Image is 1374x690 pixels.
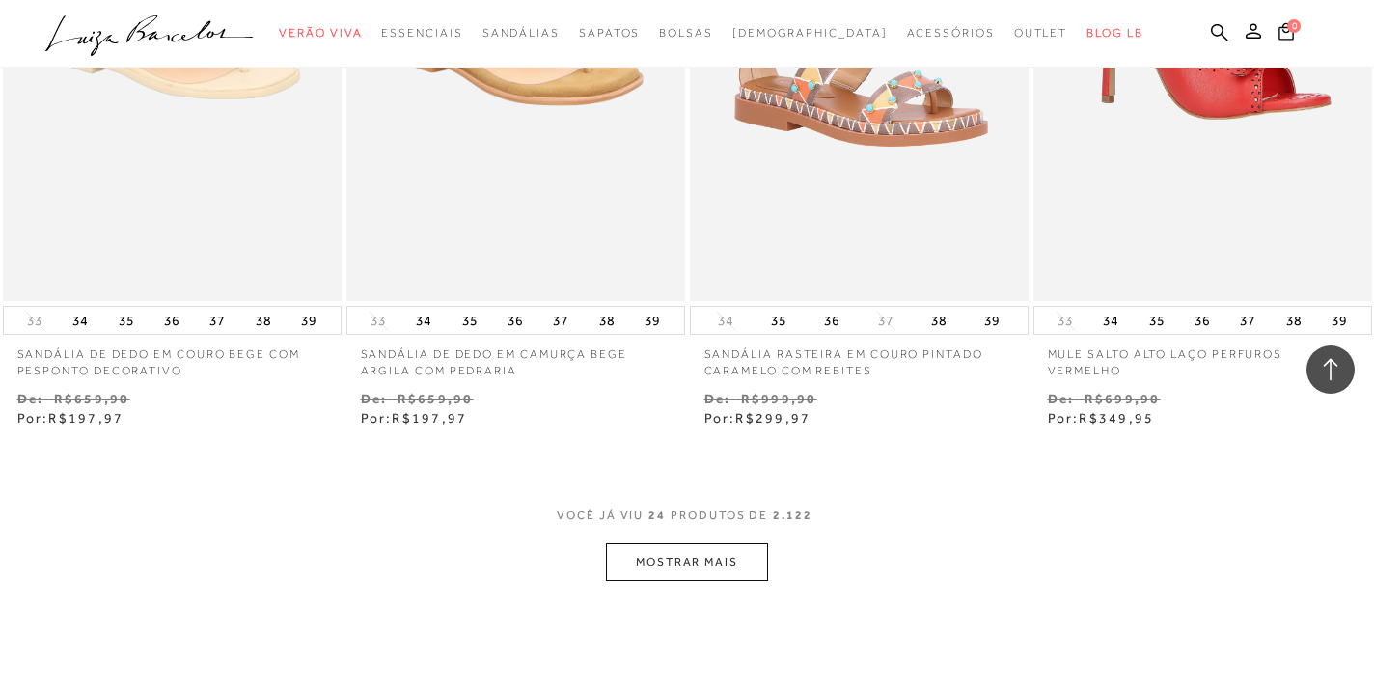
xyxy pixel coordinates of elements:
[1143,307,1170,334] button: 35
[1086,26,1142,40] span: BLOG LB
[158,307,185,334] button: 36
[1048,410,1155,426] span: Por:
[1052,312,1079,330] button: 33
[1273,21,1300,47] button: 0
[907,26,995,40] span: Acessórios
[978,307,1005,334] button: 39
[482,26,560,40] span: Sandálias
[17,391,44,406] small: De:
[557,508,644,524] span: VOCê JÁ VIU
[1097,307,1124,334] button: 34
[671,508,768,524] span: PRODUTOS DE
[1014,15,1068,51] a: noSubCategoriesText
[606,543,768,581] button: MOSTRAR MAIS
[113,307,140,334] button: 35
[659,26,713,40] span: Bolsas
[704,410,811,426] span: Por:
[1086,15,1142,51] a: BLOG LB
[579,15,640,51] a: noSubCategoriesText
[1189,307,1216,334] button: 36
[346,335,685,379] a: SANDÁLIA DE DEDO EM CAMURÇA BEGE ARGILA COM PEDRARIA
[735,410,811,426] span: R$299,97
[250,307,277,334] button: 38
[1280,307,1307,334] button: 38
[732,15,888,51] a: noSubCategoriesText
[639,307,666,334] button: 39
[295,307,322,334] button: 39
[773,508,812,543] span: 2.122
[502,307,529,334] button: 36
[48,410,124,426] span: R$197,97
[204,307,231,334] button: 37
[1326,307,1353,334] button: 39
[279,26,362,40] span: Verão Viva
[67,307,94,334] button: 34
[361,410,468,426] span: Por:
[381,15,462,51] a: noSubCategoriesText
[547,307,574,334] button: 37
[21,312,48,330] button: 33
[907,15,995,51] a: noSubCategoriesText
[818,307,845,334] button: 36
[593,307,620,334] button: 38
[872,312,899,330] button: 37
[1085,391,1161,406] small: R$699,90
[398,391,474,406] small: R$659,90
[765,307,792,334] button: 35
[1048,391,1075,406] small: De:
[648,508,666,543] span: 24
[579,26,640,40] span: Sapatos
[279,15,362,51] a: noSubCategoriesText
[1014,26,1068,40] span: Outlet
[925,307,952,334] button: 38
[1234,307,1261,334] button: 37
[732,26,888,40] span: [DEMOGRAPHIC_DATA]
[456,307,483,334] button: 35
[365,312,392,330] button: 33
[704,391,731,406] small: De:
[1033,335,1372,379] a: MULE SALTO ALTO LAÇO PERFUROS VERMELHO
[381,26,462,40] span: Essenciais
[690,335,1029,379] a: SANDÁLIA RASTEIRA EM COURO PINTADO CARAMELO COM REBITES
[1287,19,1301,33] span: 0
[17,410,124,426] span: Por:
[741,391,817,406] small: R$999,90
[1079,410,1154,426] span: R$349,95
[392,410,467,426] span: R$197,97
[482,15,560,51] a: noSubCategoriesText
[410,307,437,334] button: 34
[3,335,342,379] a: SANDÁLIA DE DEDO EM COURO BEGE COM PESPONTO DECORATIVO
[54,391,130,406] small: R$659,90
[659,15,713,51] a: noSubCategoriesText
[361,391,388,406] small: De:
[712,312,739,330] button: 34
